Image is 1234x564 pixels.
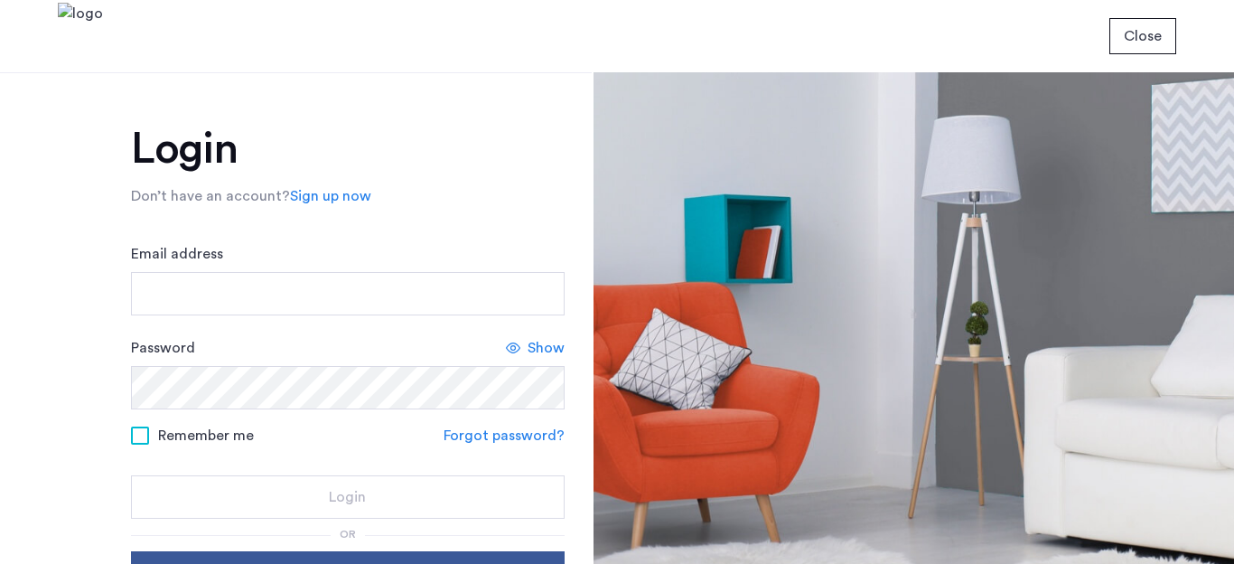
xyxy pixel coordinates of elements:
span: Don’t have an account? [131,189,290,203]
span: Close [1124,25,1162,47]
h1: Login [131,127,565,171]
a: Forgot password? [444,425,565,446]
label: Password [131,337,195,359]
button: button [1109,18,1176,54]
img: logo [58,3,103,70]
button: button [131,475,565,519]
label: Email address [131,243,223,265]
span: Show [528,337,565,359]
span: Remember me [158,425,254,446]
span: or [340,529,356,540]
a: Sign up now [290,185,371,207]
span: Login [329,486,366,508]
